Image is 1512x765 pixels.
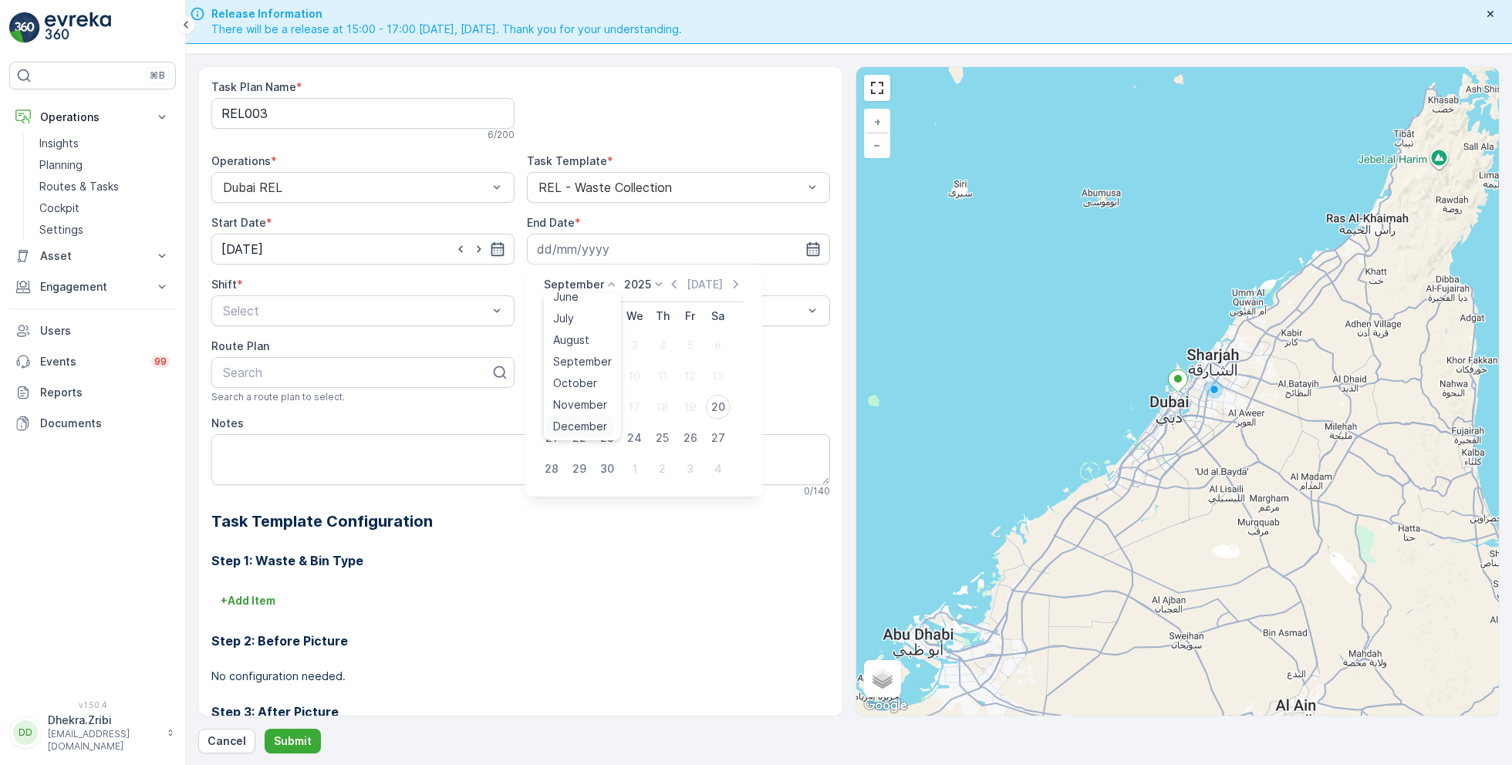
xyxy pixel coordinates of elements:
a: Planning [33,154,176,176]
p: Search [223,363,491,382]
div: 1 [623,457,647,481]
button: Operations [9,102,176,133]
span: November [553,397,607,413]
p: Reports [40,385,170,400]
div: 3 [678,457,703,481]
p: Dhekra.Zribi [48,713,159,728]
div: 2 [650,457,675,481]
button: +Add Item [211,588,285,613]
label: Operations [211,154,271,167]
img: logo_light-DOdMpM7g.png [45,12,111,43]
p: Events [40,354,142,369]
span: July [553,311,574,326]
div: 11 [650,364,675,389]
a: Events99 [9,346,176,377]
p: Submit [274,733,312,749]
p: Cockpit [39,201,79,216]
a: Zoom Out [866,133,889,157]
p: + Add Item [221,593,275,608]
a: Documents [9,408,176,439]
div: 18 [650,395,675,420]
p: Cancel [208,733,246,749]
div: 29 [567,457,592,481]
div: 27 [706,426,731,450]
a: View Fullscreen [866,76,889,99]
p: Insights [39,136,79,151]
span: June [553,289,579,305]
div: 20 [706,395,731,420]
p: Asset [40,248,145,264]
div: 23 [595,426,619,450]
label: Notes [211,416,244,430]
th: Wednesday [621,302,649,330]
button: DDDhekra.Zribi[EMAIL_ADDRESS][DOMAIN_NAME] [9,713,176,753]
label: Route Plan [211,339,269,352]
span: December [553,419,607,434]
span: October [553,376,597,391]
label: Shift [211,278,237,291]
p: [EMAIL_ADDRESS][DOMAIN_NAME] [48,728,159,753]
p: Users [40,323,170,339]
a: Cockpit [33,197,176,219]
div: 17 [623,395,647,420]
div: 21 [539,426,564,450]
span: Search a route plan to select. [211,391,345,403]
div: 22 [567,426,592,450]
button: Engagement [9,271,176,302]
p: Select [223,302,488,320]
label: Task Template [527,154,607,167]
button: Cancel [198,729,255,753]
a: Layers [866,662,899,696]
div: 12 [678,364,703,389]
a: Routes & Tasks [33,176,176,197]
th: Friday [677,302,704,330]
div: 13 [706,364,731,389]
a: Zoom In [866,110,889,133]
h3: Step 3: After Picture [211,703,830,721]
div: 26 [678,426,703,450]
p: [DATE] [687,277,723,292]
p: Documents [40,416,170,431]
span: + [874,115,881,128]
div: 6 [706,333,731,358]
p: 6 / 200 [488,129,515,141]
div: 30 [595,457,619,481]
div: 10 [623,364,647,389]
p: ⌘B [150,69,165,82]
p: Settings [39,222,83,238]
th: Sunday [538,302,565,330]
a: Reports [9,377,176,408]
div: 19 [678,395,703,420]
p: Planning [39,157,83,173]
a: Settings [33,219,176,241]
p: 0 / 140 [804,485,830,497]
span: There will be a release at 15:00 - 17:00 [DATE], [DATE]. Thank you for your understanding. [211,22,682,37]
p: 99 [154,356,167,368]
th: Saturday [704,302,732,330]
input: dd/mm/yyyy [527,234,830,265]
ul: Menu [544,292,621,440]
span: September [553,354,612,369]
div: 28 [539,457,564,481]
span: August [553,332,589,348]
h3: Step 2: Before Picture [211,632,830,650]
button: Asset [9,241,176,271]
a: Insights [33,133,176,154]
div: 24 [623,426,647,450]
h3: Step 1: Waste & Bin Type [211,551,830,570]
div: 4 [706,457,731,481]
a: Open this area in Google Maps (opens a new window) [860,696,911,716]
span: v 1.50.4 [9,700,176,709]
p: September [544,277,604,292]
th: Thursday [649,302,677,330]
label: End Date [527,216,575,229]
p: No configuration needed. [211,669,830,684]
p: Routes & Tasks [39,179,119,194]
div: 31 [539,333,564,358]
div: 7 [539,364,564,389]
span: Release Information [211,6,682,22]
div: 25 [650,426,675,450]
div: 14 [539,395,564,420]
label: Start Date [211,216,266,229]
span: − [873,138,881,151]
